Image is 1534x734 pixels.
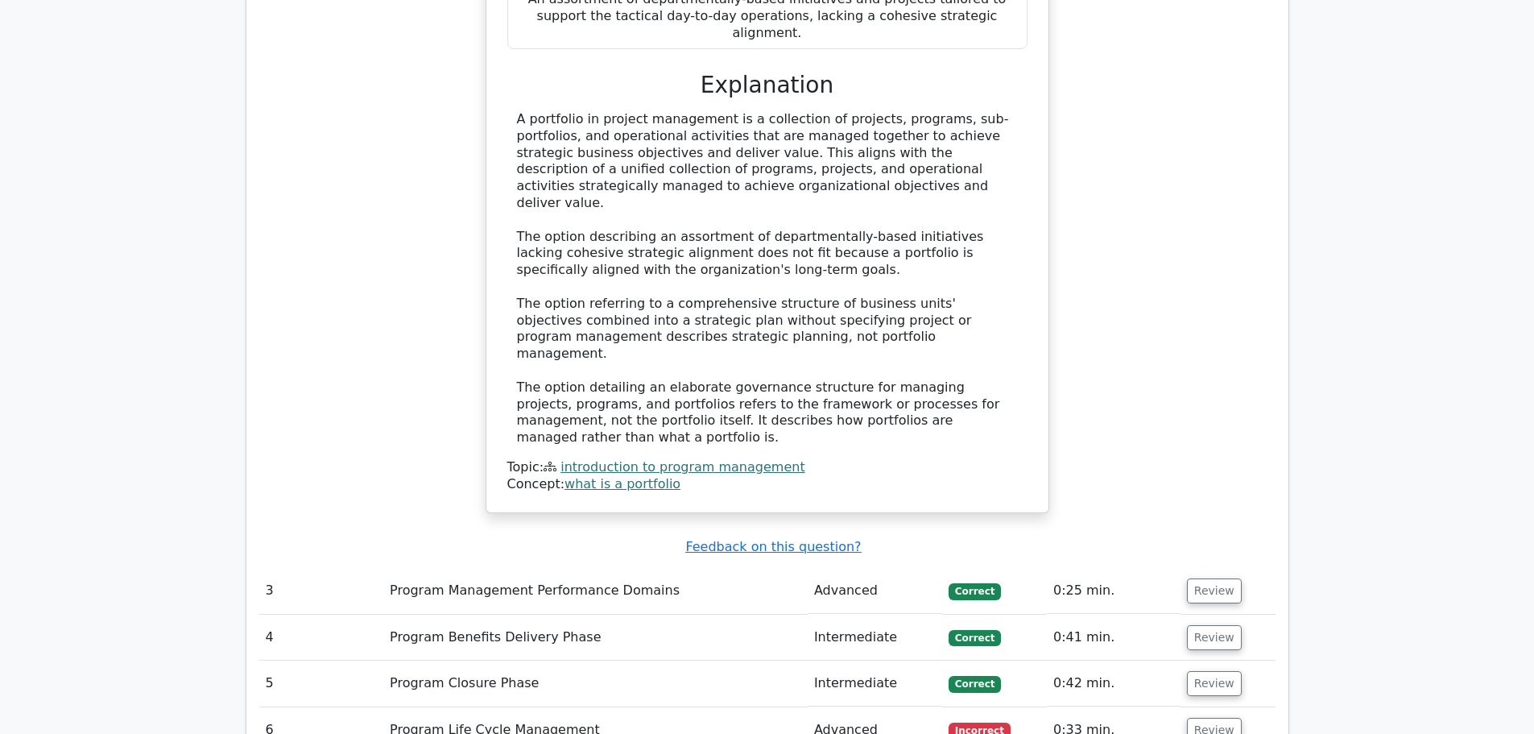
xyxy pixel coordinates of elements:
button: Review [1187,671,1242,696]
h3: Explanation [517,72,1018,99]
a: what is a portfolio [564,476,680,491]
td: Intermediate [808,661,942,707]
td: Program Management Performance Domains [383,568,808,614]
div: A portfolio in project management is a collection of projects, programs, sub-portfolios, and oper... [517,111,1018,446]
td: 0:25 min. [1047,568,1180,614]
div: Concept: [507,476,1027,493]
td: Program Benefits Delivery Phase [383,615,808,661]
td: 0:42 min. [1047,661,1180,707]
span: Correct [949,630,1001,646]
button: Review [1187,578,1242,603]
td: 5 [259,661,384,707]
td: 0:41 min. [1047,615,1180,661]
button: Review [1187,625,1242,650]
td: 4 [259,615,384,661]
a: introduction to program management [560,459,804,475]
td: Advanced [808,568,942,614]
a: Feedback on this question? [685,539,861,554]
td: 3 [259,568,384,614]
span: Correct [949,583,1001,599]
div: Topic: [507,459,1027,476]
span: Correct [949,676,1001,692]
td: Intermediate [808,615,942,661]
td: Program Closure Phase [383,661,808,707]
